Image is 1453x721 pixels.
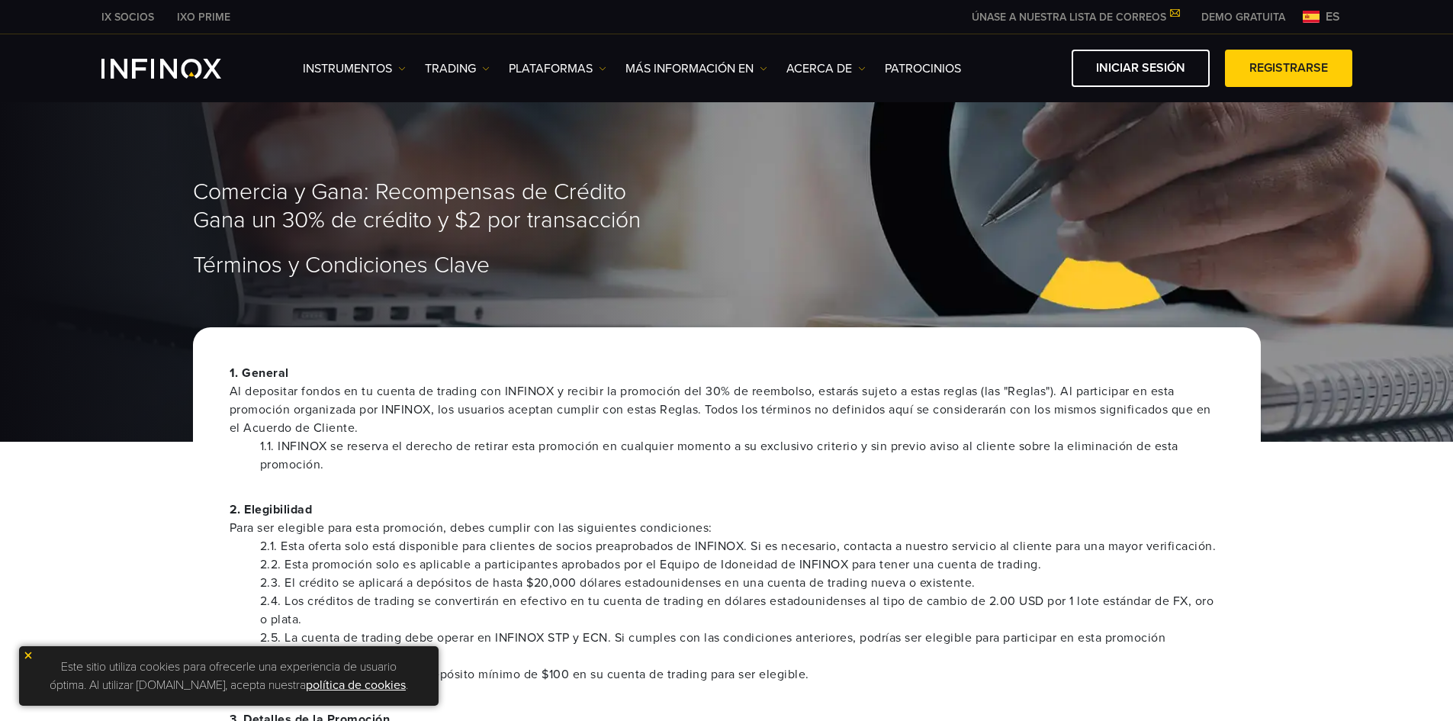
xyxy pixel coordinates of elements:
[260,574,1224,592] li: 2.3. El crédito se aplicará a depósitos de hasta $20,000 dólares estadounidenses en una cuenta de...
[27,654,431,698] p: Este sitio utiliza cookies para ofrecerle una experiencia de usuario óptima. Al utilizar [DOMAIN_...
[230,364,1224,437] p: 1. General
[260,537,1224,555] li: 2.1. Esta oferta solo está disponible para clientes de socios preaprobados de INFINOX. Si es nece...
[1072,50,1210,87] a: Iniciar sesión
[193,253,1261,278] h1: Términos y Condiciones Clave
[1190,9,1297,25] a: INFINOX MENU
[260,592,1224,629] li: 2.4. Los créditos de trading se convertirán en efectivo en tu cuenta de trading en dólares estado...
[786,60,866,78] a: ACERCA DE
[90,9,166,25] a: INFINOX
[303,60,406,78] a: Instrumentos
[625,60,767,78] a: Más información en
[1320,8,1346,26] span: es
[230,382,1224,437] span: Al depositar fondos en tu cuenta de trading con INFINOX y recibir la promoción del 30% de reembol...
[101,59,257,79] a: INFINOX Logo
[509,60,606,78] a: PLATAFORMAS
[1225,50,1352,87] a: Registrarse
[260,437,1224,474] li: 1.1. INFINOX se reserva el derecho de retirar esta promoción en cualquier momento a su exclusivo ...
[425,60,490,78] a: TRADING
[260,555,1224,574] li: 2.2. Esta promoción solo es aplicable a participantes aprobados por el Equipo de Idoneidad de INF...
[230,501,1224,537] p: 2. Elegibilidad
[885,60,961,78] a: Patrocinios
[260,665,1224,684] li: 2.6. El cliente debe tener un depósito mínimo de $100 en su cuenta de trading para ser elegible.
[230,519,1224,537] span: Para ser elegible para esta promoción, debes cumplir con las siguientes condiciones:
[306,678,406,693] a: política de cookies
[23,650,34,661] img: yellow close icon
[960,11,1190,24] a: ÚNASE A NUESTRA LISTA DE CORREOS
[260,629,1224,665] li: 2.5. La cuenta de trading debe operar en INFINOX STP y ECN. Si cumples con las condiciones anteri...
[166,9,242,25] a: INFINOX
[193,179,641,234] span: Comercia y Gana: Recompensas de Crédito Gana un 30% de crédito y $2 por transacción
